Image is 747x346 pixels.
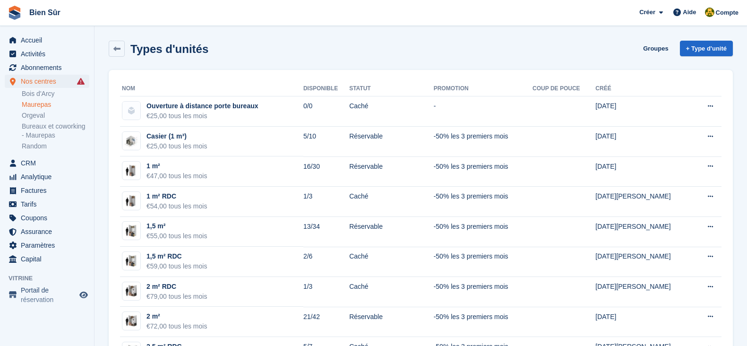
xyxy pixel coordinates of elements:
th: Créé [595,81,695,96]
img: box-2m2.jpg [122,284,140,298]
div: Casier (1 m³) [146,131,207,141]
a: menu [5,184,89,197]
td: -50% les 3 premiers mois [434,217,532,247]
span: Activités [21,47,77,61]
td: Réservable [349,127,434,157]
a: Boutique d'aperçu [78,289,89,301]
a: menu [5,211,89,225]
span: Accueil [21,34,77,47]
td: 1/3 [303,277,349,307]
a: menu [5,34,89,47]
th: Nom [120,81,303,96]
img: box-2m2.jpg [122,314,140,328]
img: box-1,5m2.jpg [122,224,140,238]
span: Capital [21,252,77,266]
a: menu [5,198,89,211]
a: menu [5,75,89,88]
span: Paramètres [21,239,77,252]
td: [DATE][PERSON_NAME] [595,187,695,217]
th: Promotion [434,81,532,96]
td: Caché [349,96,434,127]
div: Ouverture à distance porte bureaux [146,101,258,111]
td: 21/42 [303,307,349,337]
div: €72,00 tous les mois [146,321,207,331]
div: €47,00 tous les mois [146,171,207,181]
div: 1,5 m² [146,221,207,231]
td: Réservable [349,307,434,337]
img: box-1m2.jpg [122,194,140,208]
th: Disponible [303,81,349,96]
td: [DATE] [595,96,695,127]
td: -50% les 3 premiers mois [434,156,532,187]
td: - [434,96,532,127]
a: + Type d'unité [680,41,733,56]
td: Caché [349,247,434,277]
td: 1/3 [303,187,349,217]
div: €55,00 tous les mois [146,231,207,241]
td: [DATE] [595,156,695,187]
td: -50% les 3 premiers mois [434,187,532,217]
td: [DATE][PERSON_NAME] [595,277,695,307]
a: menu [5,252,89,266]
a: Random [22,142,89,151]
span: Vitrine [9,274,94,283]
th: Coup de pouce [532,81,595,96]
a: Bien Sûr [26,5,64,20]
div: 1,5 m² RDC [146,251,207,261]
span: Aide [683,8,696,17]
div: €25,00 tous les mois [146,141,207,151]
a: Orgeval [22,111,89,120]
span: Coupons [21,211,77,225]
td: [DATE][PERSON_NAME] [595,247,695,277]
img: blank-unit-type-icon-ffbac7b88ba66c5e286b0e438baccc4b9c83835d4c34f86887a83fc20ec27e7b.svg [122,102,140,120]
td: Caché [349,277,434,307]
a: Bureaux et coworking - Maurepas [22,122,89,140]
span: Tarifs [21,198,77,211]
div: €25,00 tous les mois [146,111,258,121]
td: [DATE][PERSON_NAME] [595,217,695,247]
a: menu [5,156,89,170]
i: Des échecs de synchronisation des entrées intelligentes se sont produits [77,78,85,85]
img: box-1,5m2.jpg [122,254,140,268]
td: Réservable [349,156,434,187]
img: locker%201m3.jpg [122,132,140,150]
img: stora-icon-8386f47178a22dfd0bd8f6a31ec36ba5ce8667c1dd55bd0f319d3a0aa187defe.svg [8,6,22,20]
span: Nos centres [21,75,77,88]
span: CRM [21,156,77,170]
a: menu [5,285,89,304]
div: 2 m² [146,311,207,321]
span: Factures [21,184,77,197]
a: menu [5,170,89,183]
th: Statut [349,81,434,96]
td: 5/10 [303,127,349,157]
td: -50% les 3 premiers mois [434,127,532,157]
span: Créer [639,8,655,17]
span: Analytique [21,170,77,183]
td: -50% les 3 premiers mois [434,277,532,307]
td: 2/6 [303,247,349,277]
img: Fatima Kelaaoui [705,8,714,17]
div: 2 m² RDC [146,282,207,292]
span: Assurance [21,225,77,238]
td: [DATE] [595,127,695,157]
td: [DATE] [595,307,695,337]
h2: Types d'unités [130,43,208,55]
td: -50% les 3 premiers mois [434,307,532,337]
span: Portail de réservation [21,285,77,304]
a: menu [5,61,89,74]
div: 1 m² [146,161,207,171]
div: €54,00 tous les mois [146,201,207,211]
img: box-1m2.jpg [122,164,140,178]
span: Compte [716,8,738,17]
a: menu [5,225,89,238]
td: 0/0 [303,96,349,127]
td: 16/30 [303,156,349,187]
a: Bois d'Arcy [22,89,89,98]
a: menu [5,47,89,61]
td: -50% les 3 premiers mois [434,247,532,277]
span: Abonnements [21,61,77,74]
div: €59,00 tous les mois [146,261,207,271]
div: €79,00 tous les mois [146,292,207,302]
td: Réservable [349,217,434,247]
a: menu [5,239,89,252]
